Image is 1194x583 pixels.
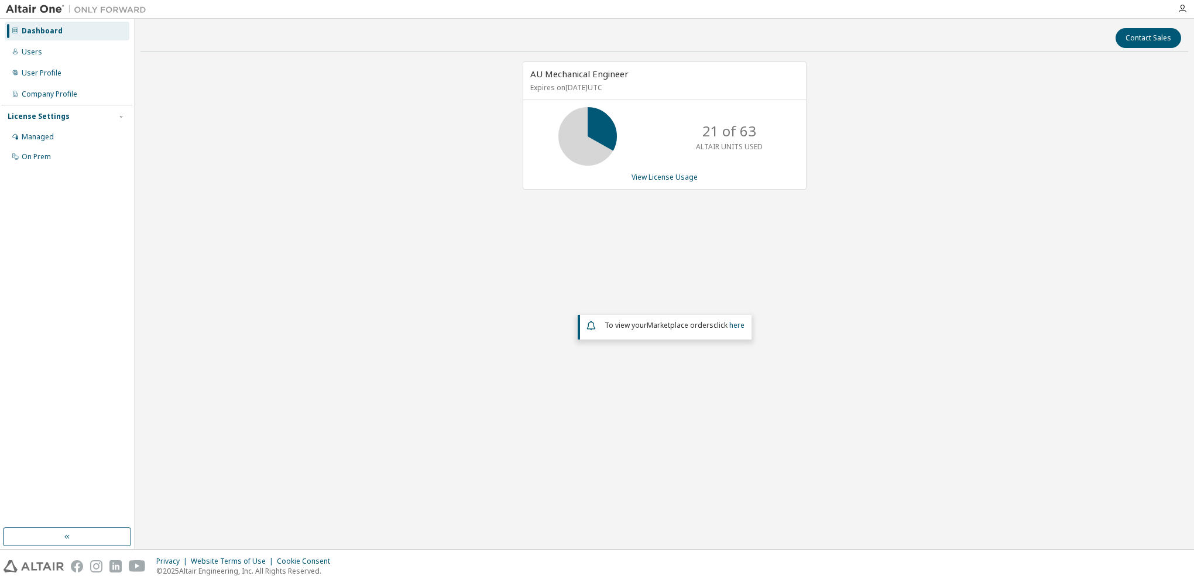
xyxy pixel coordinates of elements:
[129,560,146,572] img: youtube.svg
[156,566,337,576] p: © 2025 Altair Engineering, Inc. All Rights Reserved.
[530,68,629,80] span: AU Mechanical Engineer
[530,83,796,92] p: Expires on [DATE] UTC
[6,4,152,15] img: Altair One
[22,68,61,78] div: User Profile
[191,557,277,566] div: Website Terms of Use
[109,560,122,572] img: linkedin.svg
[22,152,51,162] div: On Prem
[4,560,64,572] img: altair_logo.svg
[696,142,763,152] p: ALTAIR UNITS USED
[71,560,83,572] img: facebook.svg
[277,557,337,566] div: Cookie Consent
[729,320,744,330] a: here
[90,560,102,572] img: instagram.svg
[1116,28,1181,48] button: Contact Sales
[22,26,63,36] div: Dashboard
[647,320,713,330] em: Marketplace orders
[605,320,744,330] span: To view your click
[8,112,70,121] div: License Settings
[156,557,191,566] div: Privacy
[632,172,698,182] a: View License Usage
[702,121,756,141] p: 21 of 63
[22,132,54,142] div: Managed
[22,47,42,57] div: Users
[22,90,77,99] div: Company Profile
